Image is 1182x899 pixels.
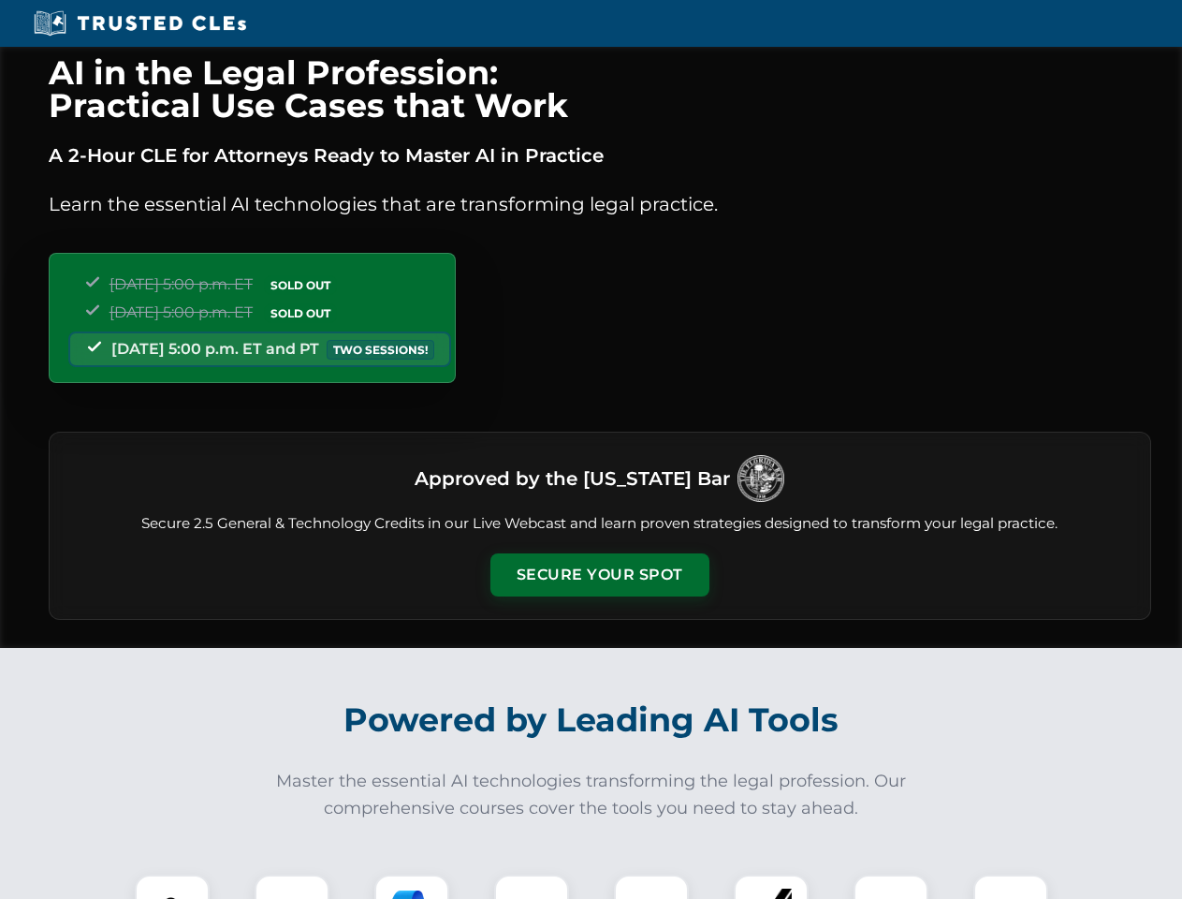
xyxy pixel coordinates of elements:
p: Master the essential AI technologies transforming the legal profession. Our comprehensive courses... [264,768,919,822]
span: SOLD OUT [264,275,337,295]
span: SOLD OUT [264,303,337,323]
h1: AI in the Legal Profession: Practical Use Cases that Work [49,56,1151,122]
button: Secure Your Spot [490,553,709,597]
h3: Approved by the [US_STATE] Bar [415,462,730,495]
p: Secure 2.5 General & Technology Credits in our Live Webcast and learn proven strategies designed ... [72,513,1128,535]
p: A 2-Hour CLE for Attorneys Ready to Master AI in Practice [49,140,1151,170]
span: [DATE] 5:00 p.m. ET [109,275,253,293]
span: [DATE] 5:00 p.m. ET [109,303,253,321]
img: Logo [737,455,784,502]
p: Learn the essential AI technologies that are transforming legal practice. [49,189,1151,219]
img: Trusted CLEs [28,9,252,37]
h2: Powered by Leading AI Tools [73,687,1110,753]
